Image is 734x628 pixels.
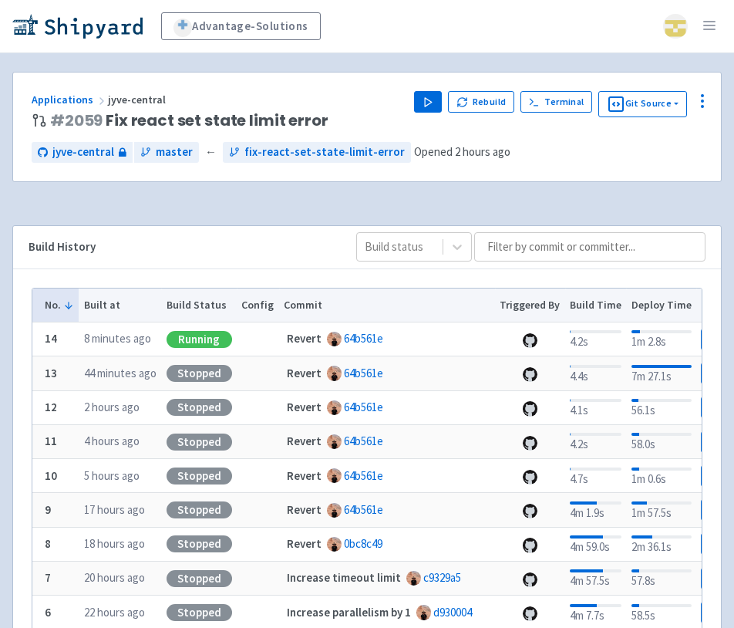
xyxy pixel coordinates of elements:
time: 20 hours ago [84,570,145,585]
th: Commit [279,289,495,322]
a: 0bc8c49 [344,536,382,551]
b: 14 [45,331,57,346]
span: fix-react-set-state-limit-error [244,143,405,161]
strong: Revert [287,400,322,414]
th: Deploy Time [626,289,696,322]
time: 4 hours ago [84,434,140,448]
div: 4.7s [570,464,621,488]
b: 12 [45,400,57,414]
div: Running [167,331,232,348]
div: Stopped [167,604,232,621]
div: 4.1s [570,396,621,420]
a: d930004 [433,605,472,620]
th: Config [237,289,279,322]
b: 8 [45,536,51,551]
div: 1m 57.5s [631,498,692,522]
div: Stopped [167,535,232,552]
time: 18 hours ago [84,536,145,551]
div: 56.1s [631,396,692,420]
time: 44 minutes ago [84,366,157,380]
time: 8 minutes ago [84,331,151,346]
div: 4m 59.0s [570,532,621,556]
a: 64b561e [344,468,383,483]
input: Filter by commit or committer... [474,232,705,262]
a: Build Details [701,465,729,487]
strong: Increase parallelism by 1 [287,605,411,620]
strong: Revert [287,536,322,551]
a: 64b561e [344,434,383,448]
a: Build Details [701,602,729,623]
div: 1m 2.8s [631,327,692,351]
div: Stopped [167,365,232,382]
div: 58.0s [631,430,692,454]
div: 2m 36.1s [631,532,692,556]
a: Applications [32,93,108,106]
b: 13 [45,366,57,380]
a: Terminal [520,91,592,113]
th: Built at [79,289,161,322]
a: Build Details [701,329,729,350]
a: Build Details [701,499,729,521]
strong: Revert [287,468,322,483]
a: Build Details [701,568,729,589]
span: jyve-central [52,143,114,161]
div: Stopped [167,399,232,416]
div: 4.4s [570,362,621,386]
time: 5 hours ago [84,468,140,483]
div: Stopped [167,501,232,518]
b: 10 [45,468,57,483]
b: 6 [45,605,51,620]
time: 2 hours ago [455,144,510,159]
strong: Revert [287,502,322,517]
div: Stopped [167,468,232,485]
div: Stopped [167,434,232,451]
button: Git Source [598,91,687,117]
a: Build Details [701,363,729,384]
th: Build Status [161,289,237,322]
div: 57.8s [631,566,692,590]
a: 64b561e [344,400,383,414]
time: 2 hours ago [84,400,140,414]
a: 64b561e [344,331,383,346]
time: 17 hours ago [84,502,145,517]
a: master [134,142,199,163]
strong: Revert [287,434,322,448]
strong: Increase timeout limit [287,570,401,585]
div: 1m 0.6s [631,464,692,488]
strong: Revert [287,366,322,380]
div: 4.2s [570,327,621,351]
div: 4m 1.9s [570,498,621,522]
th: Triggered By [495,289,565,322]
img: Shipyard logo [12,14,143,39]
b: 7 [45,570,51,585]
a: jyve-central [32,142,133,163]
b: 9 [45,502,51,517]
span: jyve-central [108,93,168,106]
a: #2059 [50,110,103,131]
a: Build Details [701,397,729,418]
span: Opened [414,144,510,159]
strong: Revert [287,331,322,346]
div: 4.2s [570,430,621,454]
button: Play [414,91,442,113]
div: 58.5s [631,601,692,625]
a: c9329a5 [423,570,461,585]
a: 64b561e [344,366,383,380]
a: Advantage-Solutions [161,12,321,40]
div: 4m 57.5s [570,566,621,590]
div: Build History [29,238,332,256]
th: Build Time [565,289,627,322]
a: fix-react-set-state-limit-error [223,142,411,163]
a: 64b561e [344,502,383,517]
div: Stopped [167,570,232,587]
b: 11 [45,434,57,448]
a: Build Details [701,533,729,555]
span: Fix react set state limit error [50,112,328,130]
span: master [156,143,193,161]
div: 7m 27.1s [631,362,692,386]
div: 4m 7.7s [570,601,621,625]
time: 22 hours ago [84,605,145,620]
a: Build Details [701,431,729,453]
button: Rebuild [448,91,514,113]
span: ← [205,143,217,161]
